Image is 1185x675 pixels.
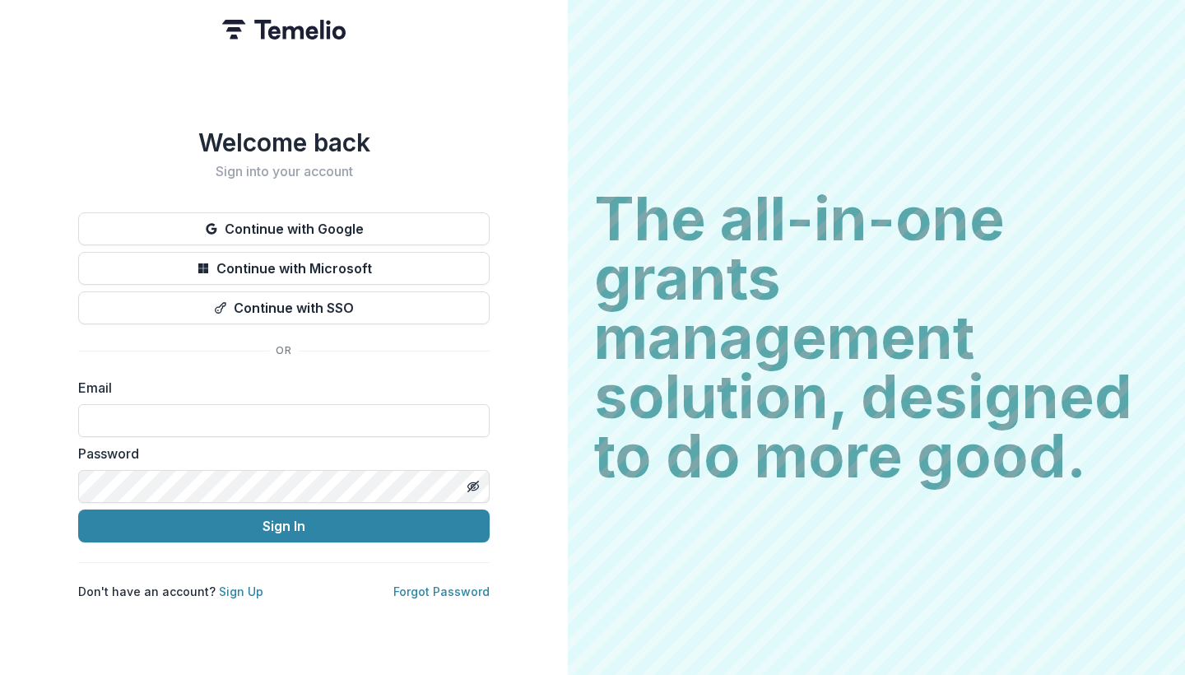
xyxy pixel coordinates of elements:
[78,583,263,600] p: Don't have an account?
[78,212,490,245] button: Continue with Google
[78,252,490,285] button: Continue with Microsoft
[78,510,490,542] button: Sign In
[78,128,490,157] h1: Welcome back
[393,584,490,598] a: Forgot Password
[78,164,490,179] h2: Sign into your account
[460,473,486,500] button: Toggle password visibility
[78,291,490,324] button: Continue with SSO
[219,584,263,598] a: Sign Up
[78,444,480,463] label: Password
[222,20,346,40] img: Temelio
[78,378,480,398] label: Email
